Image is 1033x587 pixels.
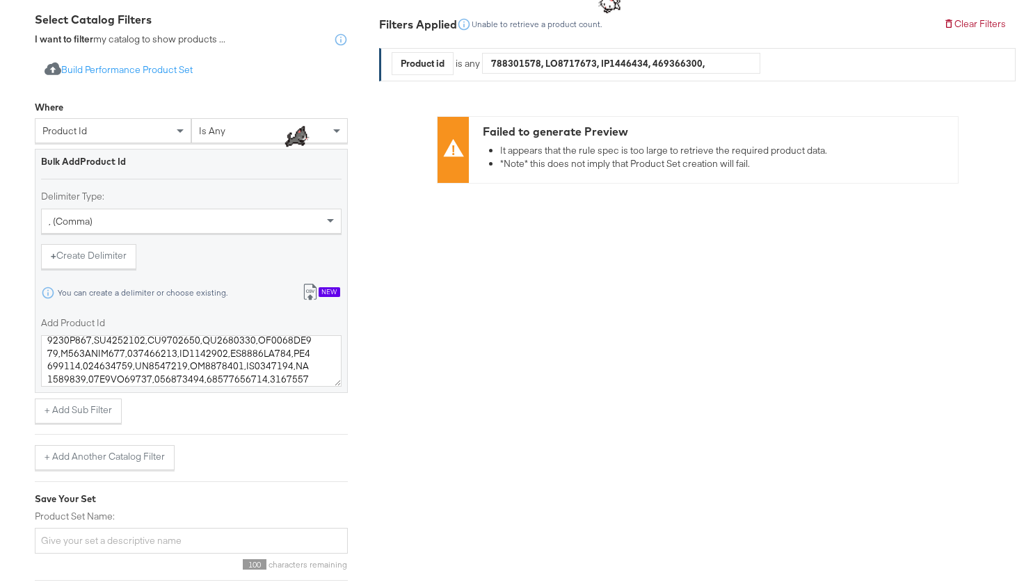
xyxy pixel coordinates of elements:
[199,124,225,137] span: is any
[57,288,228,298] div: You can create a delimiter or choose existing.
[41,155,342,168] div: Bulk Add Product Id
[471,19,602,29] div: Unable to retrieve a product count.
[934,12,1016,37] button: Clear Filters
[35,33,93,45] strong: I want to filter
[392,53,453,74] div: Product id
[35,559,348,570] div: characters remaining
[35,399,122,424] button: + Add Sub Filter
[35,528,348,554] input: Give your set a descriptive name
[454,57,482,70] div: is any
[278,122,312,156] img: XlerTF6Y9XlPwi4Dr2QAQEggJhASeSNuvIT4mGIMAAAAASUVORK5CYII=
[49,215,93,227] span: , (comma)
[42,124,87,137] span: product id
[35,101,63,114] div: Where
[379,17,457,33] div: Filters Applied
[35,492,348,506] div: Save Your Set
[500,157,951,170] li: *Note* this does not imply that Product Set creation will fail.
[35,12,348,28] div: Select Catalog Filters
[319,287,340,297] div: New
[51,249,56,262] strong: +
[41,244,136,269] button: +Create Delimiter
[35,33,225,47] div: my catalog to show products ...
[483,53,760,74] div: 788301578, LO8717673, IP1446434, 469366300, DO4484047, SI7069843, AM1673379, 890724080, CO3744571...
[483,124,951,140] div: Failed to generate Preview
[243,559,266,570] span: 100
[41,316,342,330] label: Add Product Id
[41,335,342,387] textarea: 317961762,LO6828240,IP3934799,485387750,DO3081759,SI7266410,AM1952085,529473847,CO1304014,4694811...
[292,280,350,306] button: New
[41,190,342,203] label: Delimiter Type:
[35,445,175,470] button: + Add Another Catalog Filter
[35,510,348,523] label: Product Set Name:
[35,58,202,83] button: Build Performance Product Set
[500,144,951,157] li: It appears that the rule spec is too large to retrieve the required product data.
